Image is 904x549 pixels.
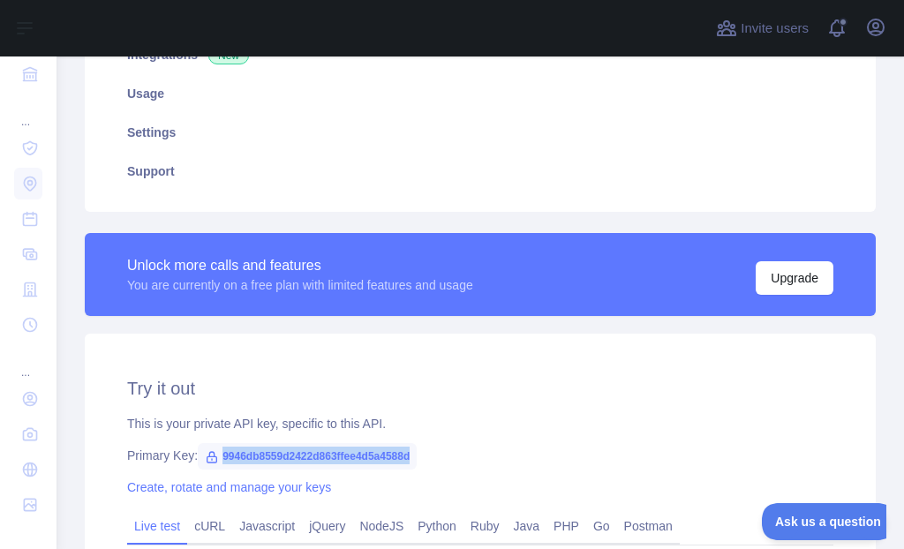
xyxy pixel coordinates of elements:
[127,480,331,494] a: Create, rotate and manage your keys
[127,447,833,464] div: Primary Key:
[198,443,417,470] span: 9946db8559d2422d863ffee4d5a4588d
[411,512,463,540] a: Python
[762,503,886,540] iframe: Toggle Customer Support
[106,113,855,152] a: Settings
[127,276,473,294] div: You are currently on a free plan with limited features and usage
[232,512,302,540] a: Javascript
[187,512,232,540] a: cURL
[127,255,473,276] div: Unlock more calls and features
[617,512,680,540] a: Postman
[106,74,855,113] a: Usage
[546,512,586,540] a: PHP
[127,512,187,540] a: Live test
[463,512,507,540] a: Ruby
[14,94,42,129] div: ...
[106,152,855,191] a: Support
[302,512,352,540] a: jQuery
[507,512,547,540] a: Java
[14,344,42,380] div: ...
[741,19,809,39] span: Invite users
[127,376,833,401] h2: Try it out
[127,415,833,432] div: This is your private API key, specific to this API.
[712,14,812,42] button: Invite users
[352,512,411,540] a: NodeJS
[586,512,617,540] a: Go
[756,261,833,295] button: Upgrade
